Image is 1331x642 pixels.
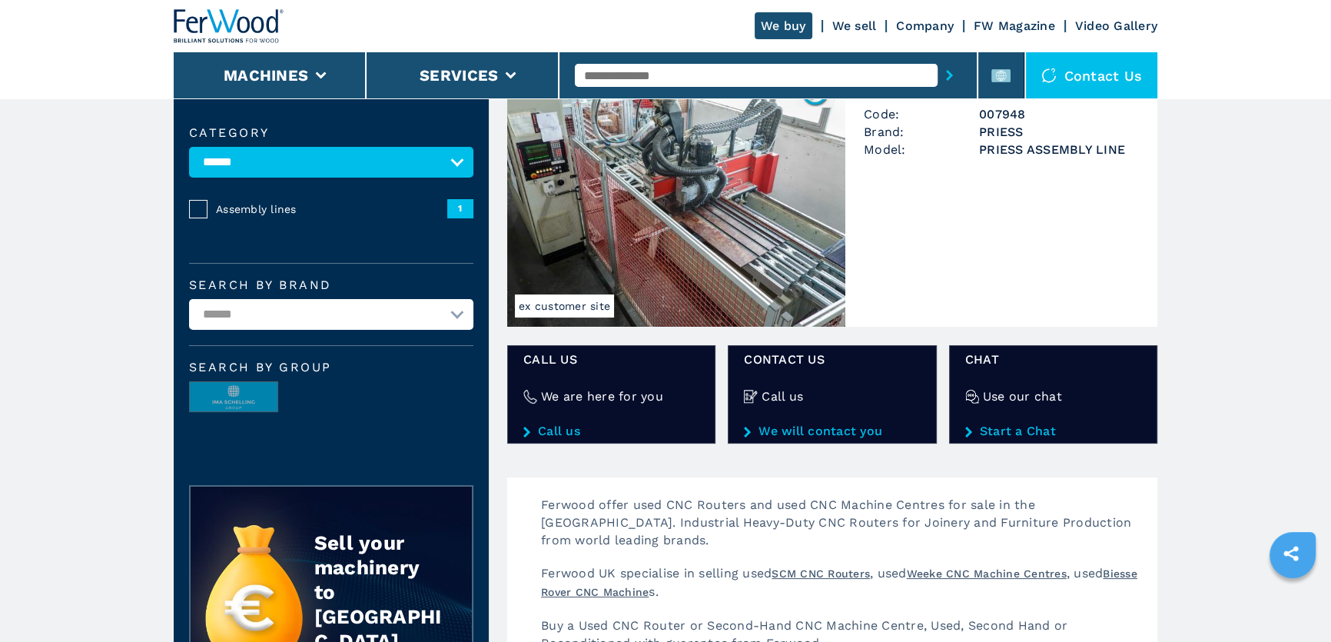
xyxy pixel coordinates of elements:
a: FW Magazine [974,18,1055,33]
a: We will contact you [744,424,920,438]
img: image [190,382,277,413]
img: We are here for you [523,390,537,404]
a: sharethis [1272,534,1310,573]
h4: Use our chat [983,388,1062,405]
a: SCM CNC Routers [772,567,870,580]
a: Call us [523,424,699,438]
a: We buy [755,12,812,39]
span: ex customer site [515,294,614,318]
span: Chat [965,351,1141,368]
button: Machines [224,66,308,85]
span: Model: [864,141,979,158]
img: Contact us [1041,68,1057,83]
img: Assembly Lines PRIESS PRIESS ASSEMBLY LINE [507,65,845,327]
span: Code: [864,105,979,123]
h4: Call us [762,388,803,405]
span: Brand: [864,123,979,141]
button: submit-button [938,58,961,93]
div: Contact us [1026,52,1158,98]
h3: PRIESS ASSEMBLY LINE [979,141,1139,158]
a: Company [896,18,954,33]
p: Ferwood offer used CNC Routers and used CNC Machine Centres for sale in the [GEOGRAPHIC_DATA]. In... [526,496,1157,564]
a: We sell [832,18,877,33]
span: Assembly lines [216,201,447,217]
h3: 007948 [979,105,1139,123]
span: 1 [447,199,473,218]
span: Search by group [189,361,473,374]
a: Weeke CNC Machine Centres [907,567,1067,580]
span: CONTACT US [744,351,920,368]
span: Call us [523,351,699,368]
button: Services [420,66,498,85]
h3: PRIESS [979,123,1139,141]
a: Video Gallery [1075,18,1157,33]
iframe: Chat [1266,573,1319,630]
img: Use our chat [965,390,979,404]
a: Assembly Lines PRIESS PRIESS ASSEMBLY LINEex customer site007948Assembly LinesCode:007948Brand:PR... [507,65,1157,327]
label: Search by brand [189,279,473,291]
h4: We are here for you [541,388,663,405]
label: Category [189,127,473,139]
a: Start a Chat [965,424,1141,438]
img: Ferwood [174,9,284,43]
p: Ferwood UK specialise in selling used , used , used s. [526,564,1157,617]
img: Call us [744,390,758,404]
